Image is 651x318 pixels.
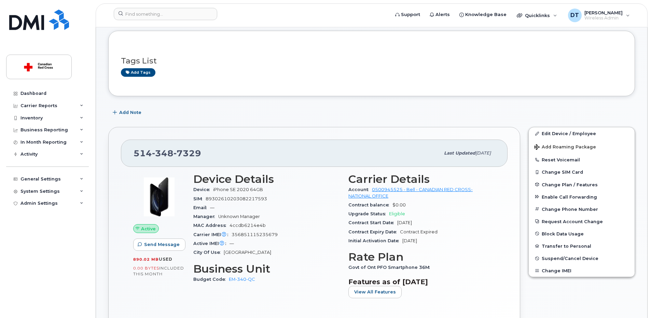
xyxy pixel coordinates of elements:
[400,229,438,234] span: Contract Expired
[218,214,260,219] span: Unknown Manager
[193,187,213,192] span: Device
[348,238,402,243] span: Initial Activation Date
[232,232,278,237] span: 356851115235679
[435,11,450,18] span: Alerts
[108,106,147,119] button: Add Note
[529,215,635,228] button: Request Account Change
[584,10,623,15] span: [PERSON_NAME]
[193,263,340,275] h3: Business Unit
[114,8,217,20] input: Find something...
[529,154,635,166] button: Reset Voicemail
[193,250,224,255] span: City Of Use
[193,205,210,210] span: Email
[348,187,473,198] a: 0500945525 - Bell - CANADIAN RED CROSS- NATIONAL OFFICE
[213,187,263,192] span: iPhone SE 2020 64GB
[534,144,596,151] span: Add Roaming Package
[193,241,230,246] span: Active IMEI
[392,202,406,207] span: $0.00
[465,11,507,18] span: Knowledge Base
[402,238,417,243] span: [DATE]
[529,228,635,240] button: Block Data Usage
[144,241,180,248] span: Send Message
[133,238,185,251] button: Send Message
[512,9,562,22] div: Quicklinks
[206,196,267,201] span: 89302610203082217593
[119,109,141,116] span: Add Note
[134,148,201,158] span: 514
[425,8,455,21] a: Alerts
[529,140,635,154] button: Add Roaming Package
[133,266,159,271] span: 0.00 Bytes
[389,211,405,216] span: Eligible
[397,220,412,225] span: [DATE]
[193,232,232,237] span: Carrier IMEI
[542,182,598,187] span: Change Plan / Features
[444,150,475,156] span: Last updated
[193,223,230,228] span: MAC Address
[121,68,155,77] a: Add tags
[348,251,495,263] h3: Rate Plan
[529,127,635,140] a: Edit Device / Employee
[229,277,255,282] a: EM-340-QC
[529,178,635,191] button: Change Plan / Features
[529,240,635,252] button: Transfer to Personal
[542,256,598,261] span: Suspend/Cancel Device
[230,223,266,228] span: 4ccdb6214e4b
[390,8,425,21] a: Support
[348,229,400,234] span: Contract Expiry Date
[159,257,172,262] span: used
[348,265,433,270] span: Govt of Ont PFO Smartphone 36M
[584,15,623,21] span: Wireless Admin
[529,264,635,277] button: Change IMEI
[401,11,420,18] span: Support
[348,220,397,225] span: Contract Start Date
[529,252,635,264] button: Suspend/Cancel Device
[224,250,271,255] span: [GEOGRAPHIC_DATA]
[529,191,635,203] button: Enable Call Forwarding
[348,173,495,185] h3: Carrier Details
[193,214,218,219] span: Manager
[348,202,392,207] span: Contract balance
[529,203,635,215] button: Change Phone Number
[193,196,206,201] span: SIM
[475,150,491,156] span: [DATE]
[230,241,234,246] span: —
[529,166,635,178] button: Change SIM Card
[139,176,180,217] img: image20231002-3703462-2fle3a.jpeg
[152,148,174,158] span: 348
[133,257,159,262] span: 890.02 MB
[570,11,579,19] span: DT
[121,57,622,65] h3: Tags List
[193,173,340,185] h3: Device Details
[141,226,156,232] span: Active
[348,211,389,216] span: Upgrade Status
[525,13,550,18] span: Quicklinks
[193,277,229,282] span: Budget Code
[354,289,396,295] span: View All Features
[348,187,372,192] span: Account
[455,8,511,21] a: Knowledge Base
[348,286,402,298] button: View All Features
[210,205,214,210] span: —
[348,278,495,286] h3: Features as of [DATE]
[563,9,635,22] div: Dragos Tudose
[542,194,597,199] span: Enable Call Forwarding
[174,148,201,158] span: 7329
